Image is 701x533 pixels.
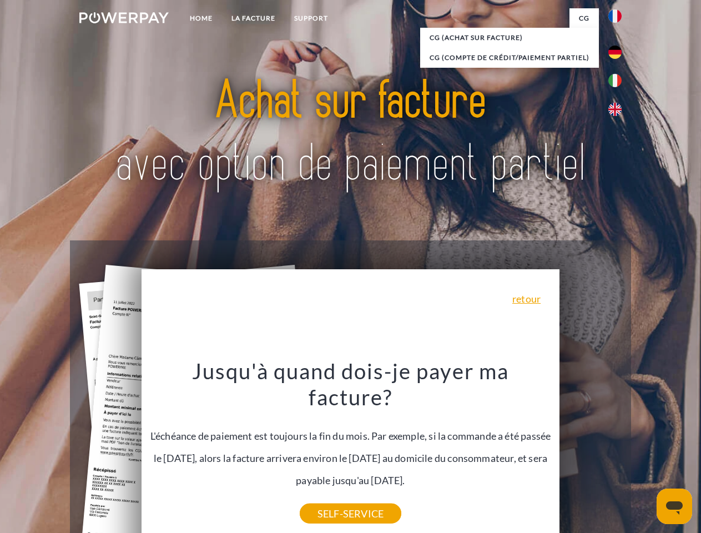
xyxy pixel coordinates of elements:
[608,74,622,87] img: it
[608,46,622,59] img: de
[79,12,169,23] img: logo-powerpay-white.svg
[657,489,692,524] iframe: Bouton de lancement de la fenêtre de messagerie
[608,9,622,23] img: fr
[512,294,541,304] a: retour
[106,53,595,213] img: title-powerpay_fr.svg
[148,358,553,411] h3: Jusqu'à quand dois-je payer ma facture?
[285,8,337,28] a: Support
[148,358,553,514] div: L'échéance de paiement est toujours la fin du mois. Par exemple, si la commande a été passée le [...
[300,504,401,524] a: SELF-SERVICE
[222,8,285,28] a: LA FACTURE
[180,8,222,28] a: Home
[608,103,622,116] img: en
[420,28,599,48] a: CG (achat sur facture)
[420,48,599,68] a: CG (Compte de crédit/paiement partiel)
[569,8,599,28] a: CG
